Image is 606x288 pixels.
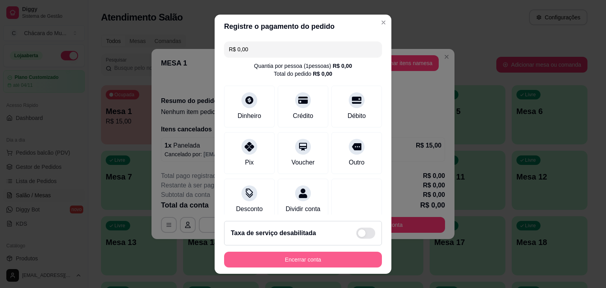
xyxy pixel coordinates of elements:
[377,16,390,29] button: Close
[274,70,332,78] div: Total do pedido
[313,70,332,78] div: R$ 0,00
[231,228,316,238] h2: Taxa de serviço desabilitada
[229,41,377,57] input: Ex.: hambúrguer de cordeiro
[236,204,263,214] div: Desconto
[349,158,365,167] div: Outro
[333,62,352,70] div: R$ 0,00
[293,111,313,121] div: Crédito
[238,111,261,121] div: Dinheiro
[286,204,320,214] div: Dividir conta
[348,111,366,121] div: Débito
[245,158,254,167] div: Pix
[254,62,352,70] div: Quantia por pessoa ( 1 pessoas)
[215,15,391,38] header: Registre o pagamento do pedido
[292,158,315,167] div: Voucher
[224,252,382,267] button: Encerrar conta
